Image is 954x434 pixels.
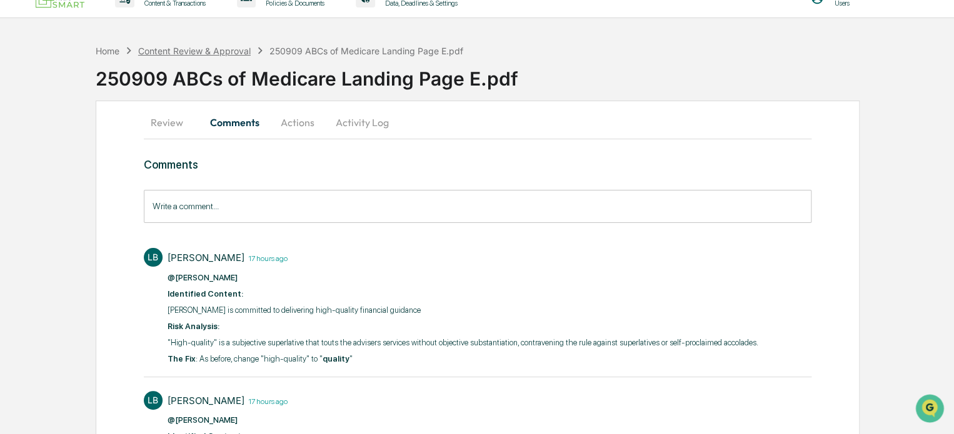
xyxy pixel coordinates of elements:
time: Thursday, August 21, 2025 at 4:27:33 PM [244,252,288,263]
strong: Risk Analysis: [168,322,219,331]
time: Thursday, August 21, 2025 at 4:25:59 PM [244,395,288,406]
a: 🗄️Attestations [86,152,160,175]
a: 🖐️Preclearance [8,152,86,175]
h3: Comments [144,158,811,171]
div: We're available if you need us! [43,108,158,118]
span: @[PERSON_NAME] [168,273,238,282]
img: 1746055101610-c473b297-6a78-478c-a979-82029cc54cd1 [13,96,35,118]
p: : As before, change "high-quality" to " " [168,353,758,365]
div: secondary tabs example [144,107,811,137]
div: 250909 ABCs of Medicare Landing Page E.pdf [96,57,954,90]
button: Actions [269,107,326,137]
p: "High-quality" is a subjective superlative that touts the advisers services without objective sub... [168,337,758,349]
div: 🗄️ [91,159,101,169]
div: Home [96,46,119,56]
strong: quality [323,354,349,363]
div: Content Review & Approval [138,46,251,56]
input: Clear [33,57,206,70]
p: [PERSON_NAME] is committed to delivering high-quality financial guidance [168,304,758,317]
div: 🖐️ [13,159,23,169]
p: How can we help? [13,26,228,46]
div: [PERSON_NAME] [168,395,244,407]
div: LB [144,248,163,267]
span: Pylon [124,212,151,221]
span: Preclearance [25,157,81,170]
strong: The Fix [168,354,196,363]
div: 250909 ABCs of Medicare Landing Page E.pdf [269,46,463,56]
span: Data Lookup [25,181,79,194]
strong: Identified Content: [168,289,243,298]
div: 🔎 [13,182,23,192]
div: LB [144,391,163,410]
iframe: Open customer support [914,393,948,427]
span: Attestations [103,157,155,170]
a: Powered byPylon [88,211,151,221]
button: Start new chat [213,99,228,114]
button: Comments [200,107,269,137]
a: 🔎Data Lookup [8,176,84,199]
button: Review [144,107,200,137]
span: @[PERSON_NAME] [168,415,238,425]
button: Activity Log [326,107,399,137]
div: Start new chat [43,96,205,108]
p: ​ [168,288,758,300]
div: [PERSON_NAME] [168,252,244,264]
